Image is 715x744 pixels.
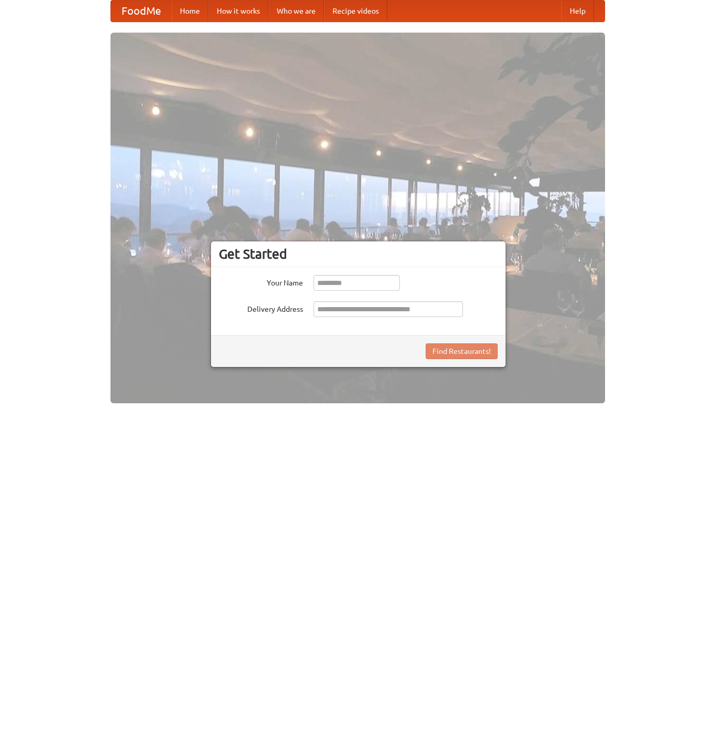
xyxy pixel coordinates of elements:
[561,1,594,22] a: Help
[219,246,498,262] h3: Get Started
[426,343,498,359] button: Find Restaurants!
[268,1,324,22] a: Who we are
[111,1,172,22] a: FoodMe
[324,1,387,22] a: Recipe videos
[172,1,208,22] a: Home
[219,275,303,288] label: Your Name
[219,301,303,314] label: Delivery Address
[208,1,268,22] a: How it works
